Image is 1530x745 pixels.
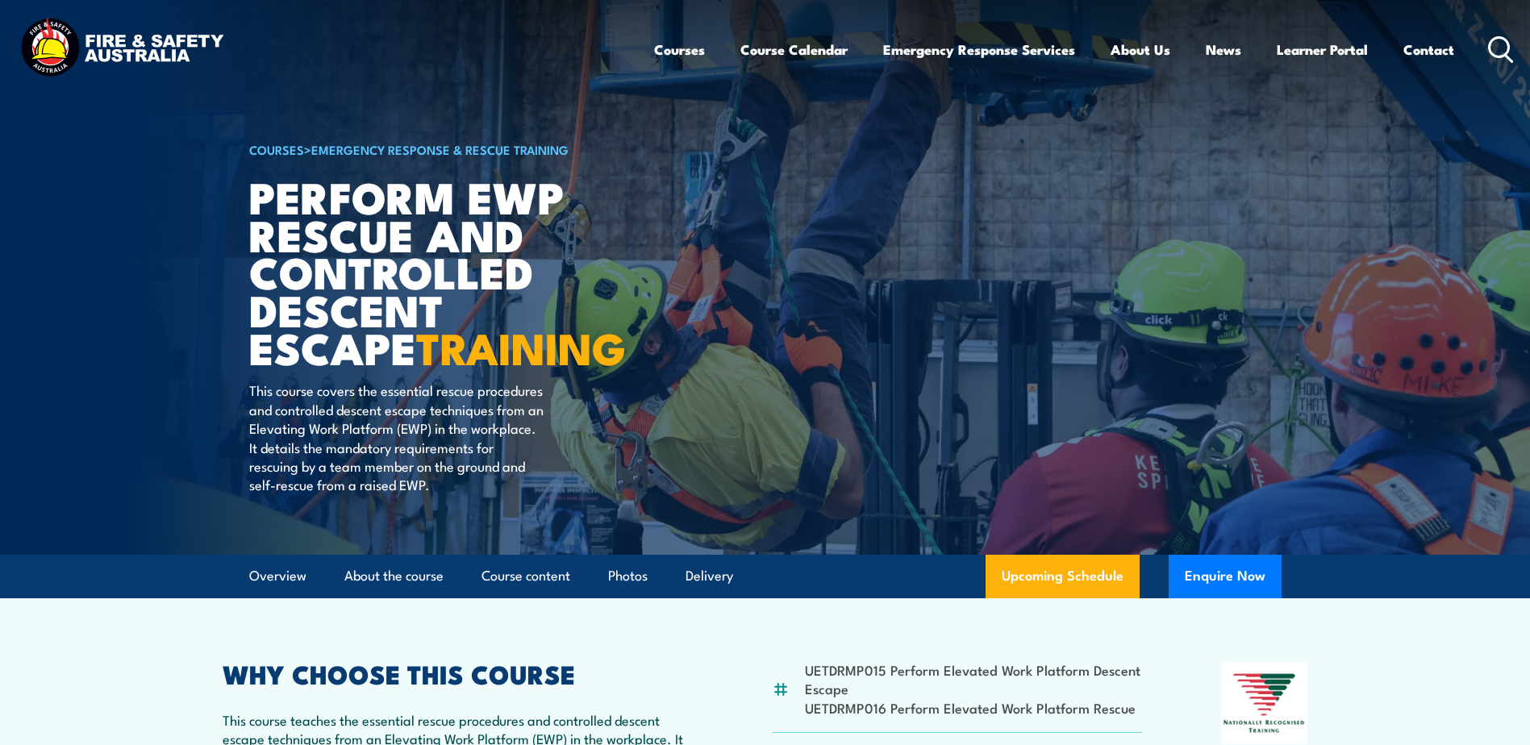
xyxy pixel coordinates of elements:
[1111,28,1170,71] a: About Us
[1277,28,1368,71] a: Learner Portal
[608,555,648,597] a: Photos
[249,139,648,159] h6: >
[223,662,694,685] h2: WHY CHOOSE THIS COURSE
[740,28,848,71] a: Course Calendar
[249,381,544,493] p: This course covers the essential rescue procedures and controlled descent escape techniques from ...
[482,555,570,597] a: Course content
[805,698,1143,717] li: UETDRMP016 Perform Elevated Work Platform Rescue
[249,177,648,366] h1: Perform EWP Rescue and Controlled Descent Escape
[686,555,733,597] a: Delivery
[1221,662,1308,744] img: Nationally Recognised Training logo.
[344,555,444,597] a: About the course
[1169,555,1282,598] button: Enquire Now
[883,28,1075,71] a: Emergency Response Services
[311,140,569,158] a: Emergency Response & Rescue Training
[249,555,306,597] a: Overview
[416,313,626,380] strong: TRAINING
[1403,28,1454,71] a: Contact
[249,140,304,158] a: COURSES
[805,660,1143,698] li: UETDRMP015 Perform Elevated Work Platform Descent Escape
[986,555,1140,598] a: Upcoming Schedule
[654,28,705,71] a: Courses
[1206,28,1241,71] a: News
